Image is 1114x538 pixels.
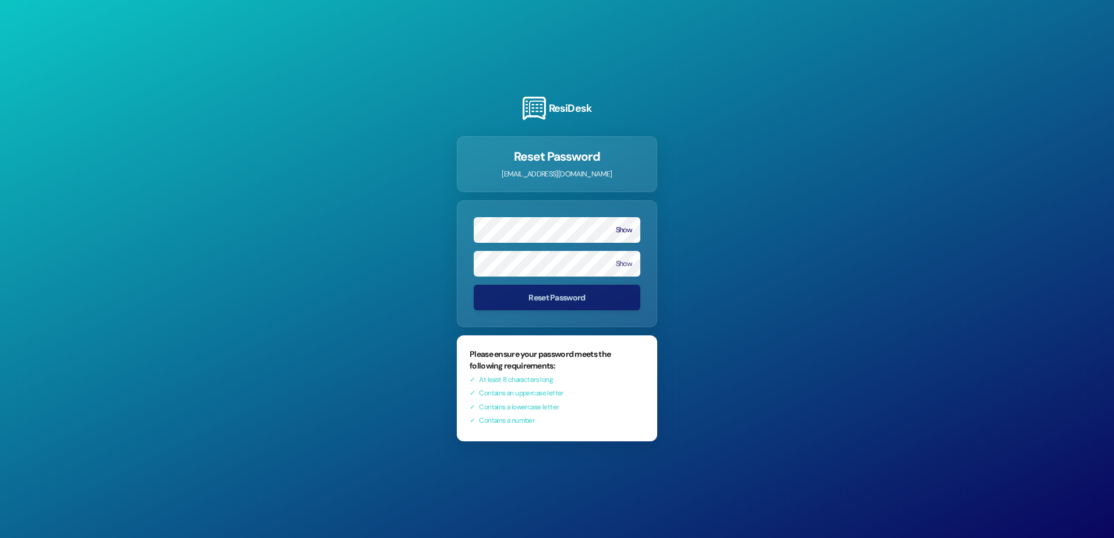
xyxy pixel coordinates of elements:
button: Show [616,260,632,268]
div: At least 8 characters long [470,374,644,385]
div: Contains an uppercase letter [470,387,644,399]
h3: ResiDesk [549,102,591,115]
img: ResiDesk Logo [523,97,546,120]
button: Reset Password [474,285,640,310]
button: Show [616,226,632,234]
h1: Reset Password [470,149,644,165]
div: Contains a lowercase letter [470,401,644,413]
b: Please ensure your password meets the following requirements: [470,349,611,371]
p: [EMAIL_ADDRESS][DOMAIN_NAME] [470,169,644,179]
div: Contains a number [470,415,644,426]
